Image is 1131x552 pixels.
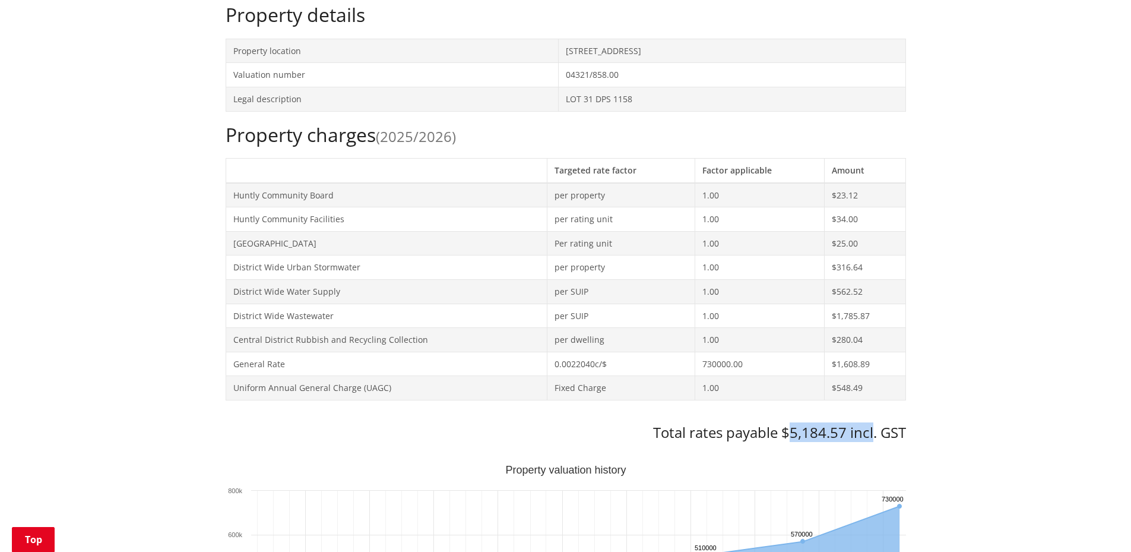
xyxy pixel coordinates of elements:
[228,531,242,538] text: 600k
[547,231,695,256] td: Per rating unit
[695,352,825,376] td: 730000.00
[226,328,547,352] td: Central District Rubbish and Recycling Collection
[226,376,547,400] td: Uniform Annual General Charge (UAGC)
[226,352,547,376] td: General Rate
[226,124,906,146] h2: Property charges
[226,4,906,26] h2: Property details
[695,158,825,182] th: Factor applicable
[882,496,904,503] text: 730000
[825,328,905,352] td: $280.04
[825,304,905,328] td: $1,785.87
[825,256,905,280] td: $316.64
[559,63,905,87] td: 04321/858.00
[791,531,813,538] text: 570000
[825,207,905,232] td: $34.00
[559,87,905,111] td: LOT 31 DPS 1158
[1076,502,1119,545] iframe: Messenger Launcher
[226,256,547,280] td: District Wide Urban Stormwater
[695,279,825,304] td: 1.00
[12,527,55,552] a: Top
[226,183,547,207] td: Huntly Community Board
[825,376,905,400] td: $548.49
[800,539,805,544] path: Wednesday, Jun 30, 12:00, 570,000. Capital Value.
[695,207,825,232] td: 1.00
[897,504,902,509] path: Sunday, Jun 30, 12:00, 730,000. Capital Value.
[695,256,825,280] td: 1.00
[226,87,559,111] td: Legal description
[226,279,547,304] td: District Wide Water Supply
[825,352,905,376] td: $1,608.89
[226,39,559,63] td: Property location
[695,376,825,400] td: 1.00
[547,158,695,182] th: Targeted rate factor
[695,304,825,328] td: 1.00
[825,279,905,304] td: $562.52
[226,424,906,441] h3: Total rates payable $5,184.57 incl. GST
[228,487,242,494] text: 800k
[547,207,695,232] td: per rating unit
[695,183,825,207] td: 1.00
[226,231,547,256] td: [GEOGRAPHIC_DATA]
[376,127,456,146] span: (2025/2026)
[547,304,695,328] td: per SUIP
[695,231,825,256] td: 1.00
[547,328,695,352] td: per dwelling
[547,352,695,376] td: 0.0022040c/$
[505,464,626,476] text: Property valuation history
[695,328,825,352] td: 1.00
[547,256,695,280] td: per property
[226,63,559,87] td: Valuation number
[559,39,905,63] td: [STREET_ADDRESS]
[695,544,717,551] text: 510000
[825,158,905,182] th: Amount
[547,376,695,400] td: Fixed Charge
[226,207,547,232] td: Huntly Community Facilities
[547,279,695,304] td: per SUIP
[825,231,905,256] td: $25.00
[226,304,547,328] td: District Wide Wastewater
[825,183,905,207] td: $23.12
[547,183,695,207] td: per property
